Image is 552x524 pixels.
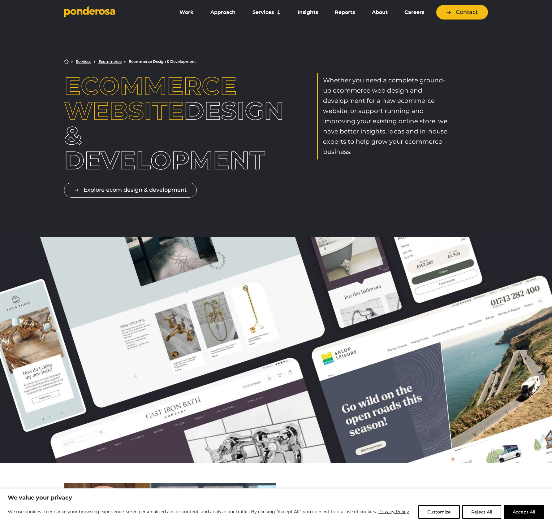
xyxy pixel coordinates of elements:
[328,6,362,19] a: Reports
[64,74,235,173] h1: Design & Development
[76,60,91,63] a: Services
[64,183,197,197] a: Explore ecom design & development
[124,60,126,63] li: ▶︎
[364,6,395,19] a: About
[8,508,409,515] p: We use cookies to enhance your browsing experience, serve personalized ads or content, and analyz...
[94,60,96,63] li: ▶︎
[64,6,163,19] a: Go to homepage
[98,60,122,63] a: Ecommerce
[64,59,69,64] a: Home
[436,5,488,20] a: Contact
[462,505,501,519] button: Reject All
[397,6,431,19] a: Careers
[323,76,447,155] span: Whether you need a complete ground-up ecommerce web design and development for a new ecommerce we...
[129,60,196,63] li: Ecommerce Design & Development
[71,60,73,63] li: ▶︎
[8,494,544,501] p: We value your privacy
[172,6,201,19] a: Work
[64,71,237,126] span: Ecommerce Website
[291,6,325,19] a: Insights
[245,6,288,19] a: Services
[203,6,243,19] a: Approach
[418,505,460,519] button: Customize
[378,508,409,515] a: Privacy Policy
[504,505,544,519] button: Accept All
